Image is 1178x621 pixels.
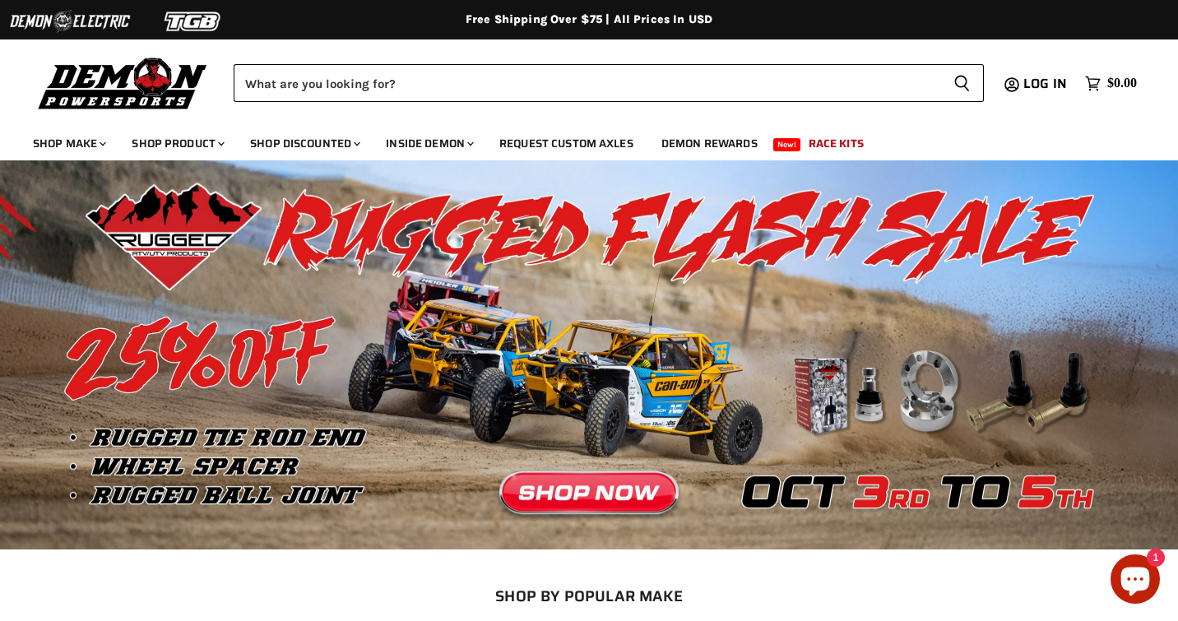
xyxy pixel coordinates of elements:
[21,127,116,160] a: Shop Make
[773,138,801,151] span: New!
[1023,73,1067,94] span: Log in
[21,587,1158,605] h2: SHOP BY POPULAR MAKE
[119,127,234,160] a: Shop Product
[487,127,646,160] a: Request Custom Axles
[649,127,770,160] a: Demon Rewards
[234,64,940,102] input: Search
[1016,76,1077,91] a: Log in
[234,64,984,102] form: Product
[940,64,984,102] button: Search
[238,127,370,160] a: Shop Discounted
[8,6,132,37] img: Demon Electric Logo 2
[1077,72,1145,95] a: $0.00
[132,6,255,37] img: TGB Logo 2
[1106,554,1165,608] inbox-online-store-chat: Shopify online store chat
[373,127,484,160] a: Inside Demon
[1107,76,1137,91] span: $0.00
[21,120,1133,160] ul: Main menu
[33,53,213,112] img: Demon Powersports
[796,127,876,160] a: Race Kits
